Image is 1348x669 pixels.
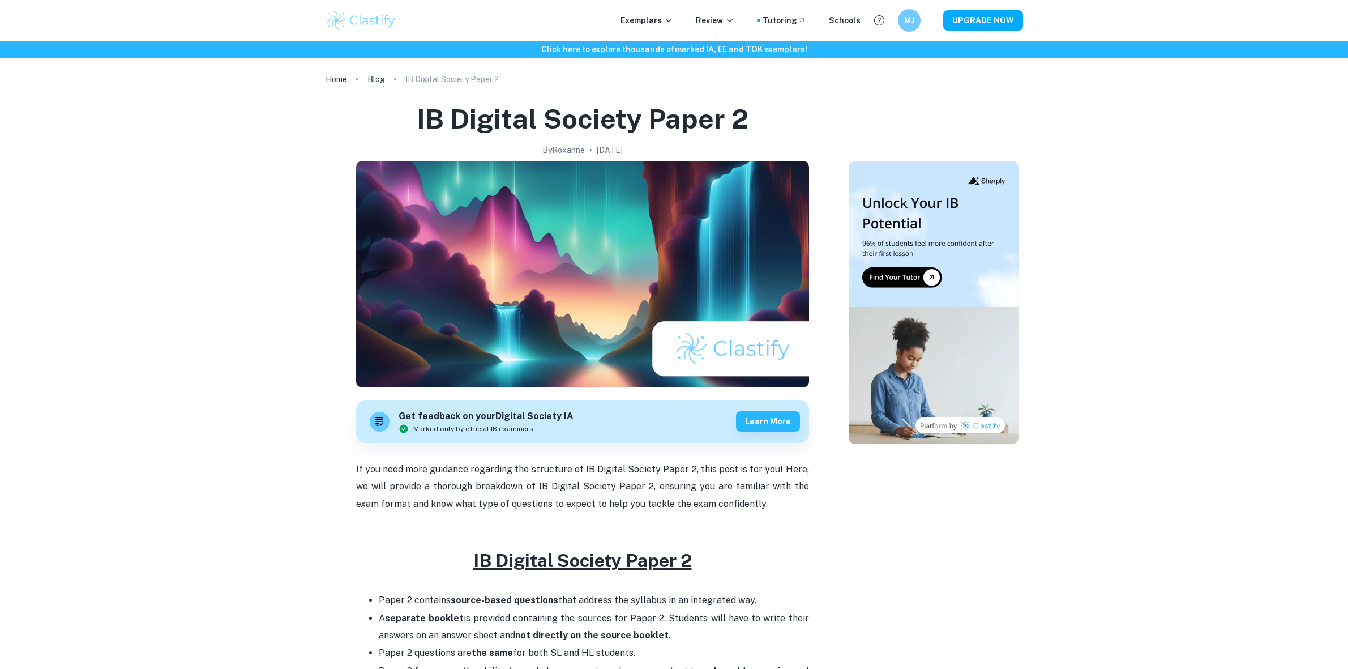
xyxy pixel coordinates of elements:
img: Thumbnail [849,161,1019,444]
img: IB Digital Society Paper 2 cover image [356,161,809,387]
strong: the same [472,647,513,658]
h6: MJ [902,14,915,27]
a: Blog [367,71,385,87]
button: UPGRADE NOW [943,10,1023,31]
strong: separate booklet [385,613,464,624]
img: Clastify logo [326,9,397,32]
p: IB Digital Society Paper 2 [405,73,499,86]
p: If you need more guidance regarding the structure of IB Digital Society Paper 2, this post is for... [356,461,809,513]
u: IB Digital Society Paper 2 [473,550,692,571]
a: Get feedback on yourDigital Society IAMarked only by official IB examinersLearn more [356,400,809,443]
h1: IB Digital Society Paper 2 [417,101,748,137]
h6: Get feedback on your Digital Society IA [399,410,574,424]
button: Help and Feedback [870,11,889,30]
a: Tutoring [763,14,806,27]
a: Schools [829,14,861,27]
p: Review [696,14,734,27]
strong: source-based questions [451,595,558,606]
p: Paper 2 contains that address the syllabus in an integrated way. [379,592,809,609]
p: Paper 2 questions are for both SL and HL students. [379,645,809,662]
span: Marked only by official IB examiners [413,424,533,434]
button: Learn more [736,411,800,432]
p: A is provided containing the sources for Paper 2. Students will have to write their answers on an... [379,610,809,645]
p: • [589,144,592,156]
a: Home [326,71,347,87]
h2: [DATE] [597,144,623,156]
h6: Click here to explore thousands of marked IA, EE and TOK exemplars ! [2,43,1346,56]
h2: By Roxanne [542,144,585,156]
button: MJ [898,9,921,32]
p: Exemplars [620,14,673,27]
strong: not directly on the source booklet [515,630,669,641]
